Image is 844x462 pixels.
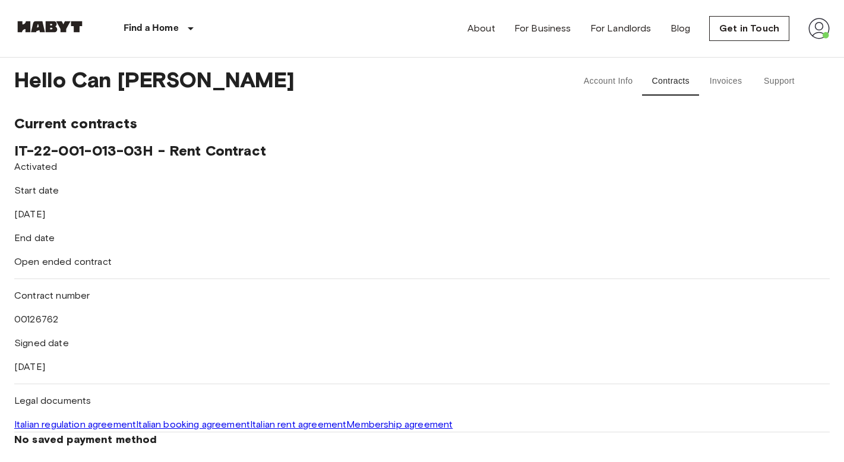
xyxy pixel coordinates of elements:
[671,21,691,36] a: Blog
[514,21,571,36] a: For Business
[14,183,830,198] p: Start date
[124,21,179,36] p: Find a Home
[14,255,830,269] p: Open ended contract
[590,21,652,36] a: For Landlords
[14,67,541,96] span: Hello Can [PERSON_NAME]
[574,67,643,96] button: Account Info
[346,419,453,430] a: Membership agreement
[699,67,753,96] button: Invoices
[14,115,830,132] span: Current contracts
[14,360,830,374] p: [DATE]
[753,67,806,96] button: Support
[250,419,346,430] a: Italian rent agreement
[14,394,830,408] p: Legal documents
[136,419,250,430] a: Italian booking agreement
[14,207,830,221] p: [DATE]
[14,231,830,245] p: End date
[14,161,57,172] span: Activated
[14,312,830,327] p: 00126762
[642,67,699,96] button: Contracts
[14,432,830,447] span: No saved payment method
[467,21,495,36] a: About
[709,16,789,41] a: Get in Touch
[14,336,830,350] p: Signed date
[14,289,830,303] p: Contract number
[14,21,86,33] img: Habyt
[14,419,136,430] a: Italian regulation agreement
[808,18,830,39] img: avatar
[14,142,266,159] span: IT-22-001-013-03H - Rent Contract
